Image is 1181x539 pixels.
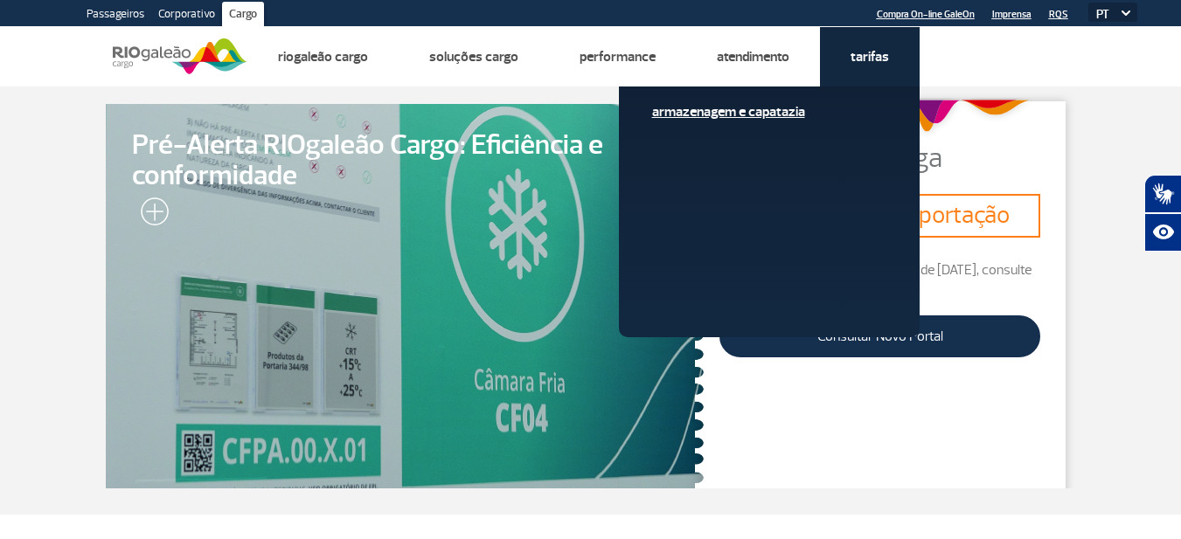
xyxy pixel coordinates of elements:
div: Plugin de acessibilidade da Hand Talk. [1144,175,1181,252]
img: leia-mais [132,197,169,232]
a: RQS [1049,9,1068,20]
span: Pré-Alerta RIOgaleão Cargo: Eficiência e conformidade [132,130,677,191]
a: Compra On-line GaleOn [877,9,975,20]
a: Atendimento [717,48,789,66]
a: Soluções Cargo [429,48,518,66]
button: Abrir recursos assistivos. [1144,213,1181,252]
a: Riogaleão Cargo [278,48,368,66]
a: Corporativo [151,2,222,30]
button: Abrir tradutor de língua de sinais. [1144,175,1181,213]
a: Imprensa [992,9,1032,20]
a: Performance [580,48,656,66]
a: Pré-Alerta RIOgaleão Cargo: Eficiência e conformidade [106,104,704,488]
a: Armazenagem e Capatazia [652,102,886,121]
a: Tarifas [851,48,889,66]
a: Passageiros [80,2,151,30]
a: Cargo [222,2,264,30]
